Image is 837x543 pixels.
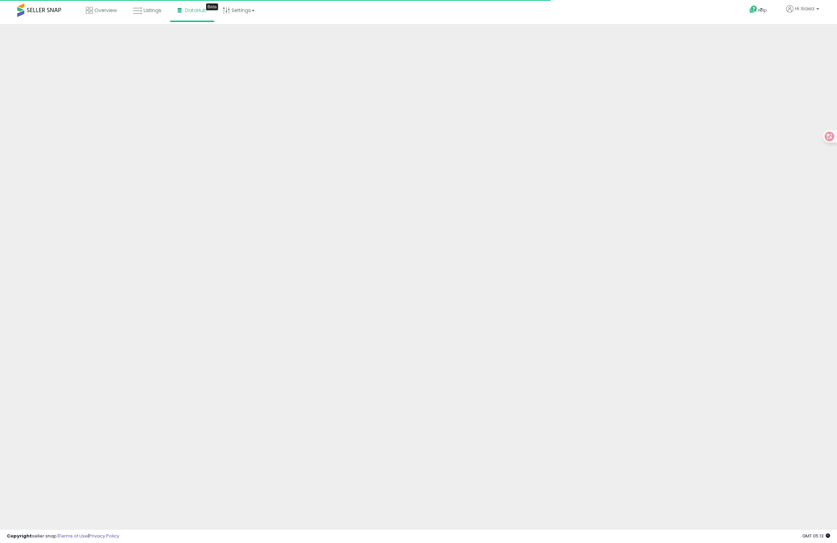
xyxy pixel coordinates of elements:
[802,533,830,539] span: 2025-09-10 05:13 GMT
[94,7,117,14] span: Overview
[144,7,161,14] span: Listings
[185,7,207,14] span: DataHub
[749,5,758,14] i: Get Help
[758,7,767,13] span: Help
[59,533,88,539] a: Terms of Use
[206,3,218,10] div: Tooltip anchor
[89,533,119,539] a: Privacy Policy
[795,5,814,12] span: Hi Xiaxia
[786,5,819,21] a: Hi Xiaxia
[7,533,119,540] div: seller snap | |
[7,533,32,539] strong: Copyright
